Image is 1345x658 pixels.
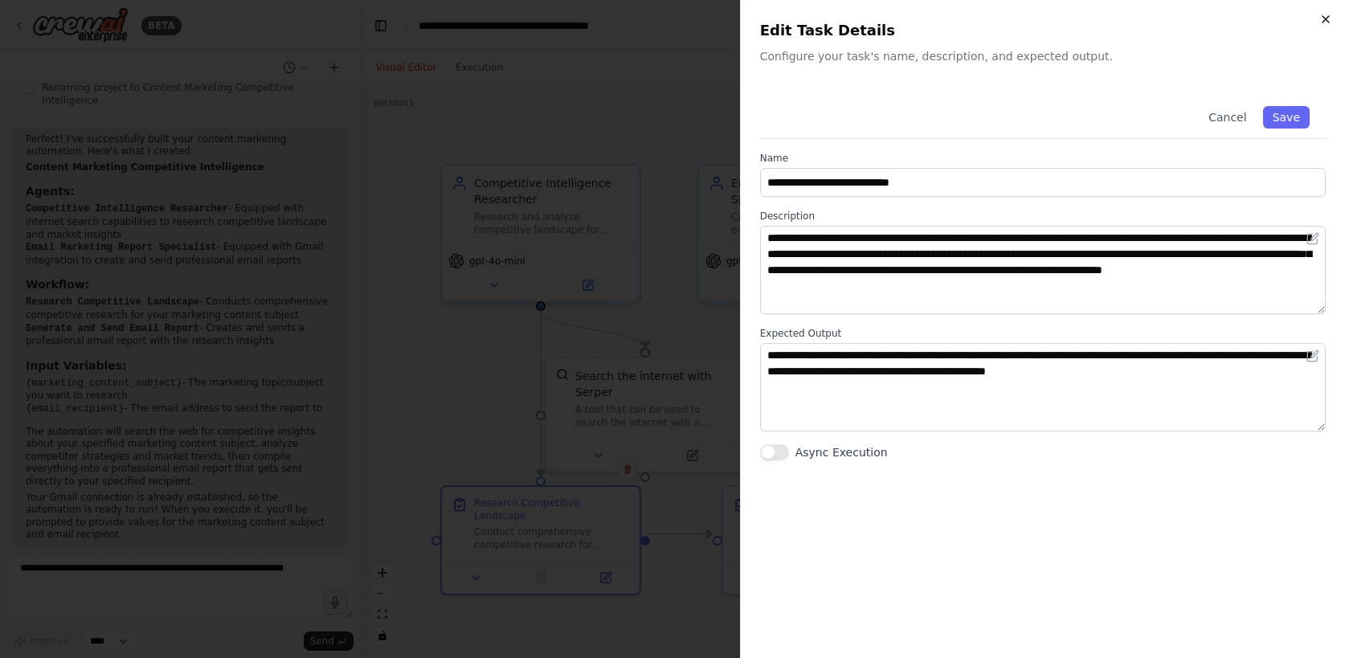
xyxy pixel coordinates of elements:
[760,210,1326,223] label: Description
[1303,229,1323,248] button: Open in editor
[1303,346,1323,366] button: Open in editor
[1199,106,1256,129] button: Cancel
[760,48,1326,64] p: Configure your task's name, description, and expected output.
[760,152,1326,165] label: Name
[795,444,888,460] label: Async Execution
[1263,106,1310,129] button: Save
[760,327,1326,340] label: Expected Output
[760,19,1326,42] h2: Edit Task Details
